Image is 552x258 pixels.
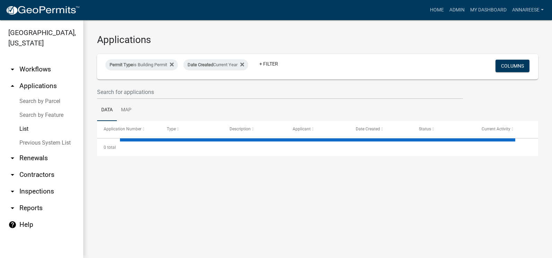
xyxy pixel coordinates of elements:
[475,121,538,138] datatable-header-cell: Current Activity
[8,82,17,90] i: arrow_drop_up
[97,34,538,46] h3: Applications
[356,127,380,131] span: Date Created
[183,59,248,70] div: Current Year
[97,99,117,121] a: Data
[8,221,17,229] i: help
[482,127,510,131] span: Current Activity
[117,99,136,121] a: Map
[419,127,431,131] span: Status
[349,121,412,138] datatable-header-cell: Date Created
[412,121,475,138] datatable-header-cell: Status
[467,3,509,17] a: My Dashboard
[495,60,529,72] button: Columns
[293,127,311,131] span: Applicant
[230,127,251,131] span: Description
[509,3,546,17] a: annareese
[8,187,17,196] i: arrow_drop_down
[8,154,17,162] i: arrow_drop_down
[286,121,349,138] datatable-header-cell: Applicant
[8,171,17,179] i: arrow_drop_down
[110,62,133,67] span: Permit Type
[104,127,141,131] span: Application Number
[105,59,178,70] div: is Building Permit
[160,121,223,138] datatable-header-cell: Type
[447,3,467,17] a: Admin
[97,121,160,138] datatable-header-cell: Application Number
[97,85,463,99] input: Search for applications
[427,3,447,17] a: Home
[8,65,17,74] i: arrow_drop_down
[223,121,286,138] datatable-header-cell: Description
[254,58,284,70] a: + Filter
[8,204,17,212] i: arrow_drop_down
[188,62,213,67] span: Date Created
[97,139,538,156] div: 0 total
[167,127,176,131] span: Type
